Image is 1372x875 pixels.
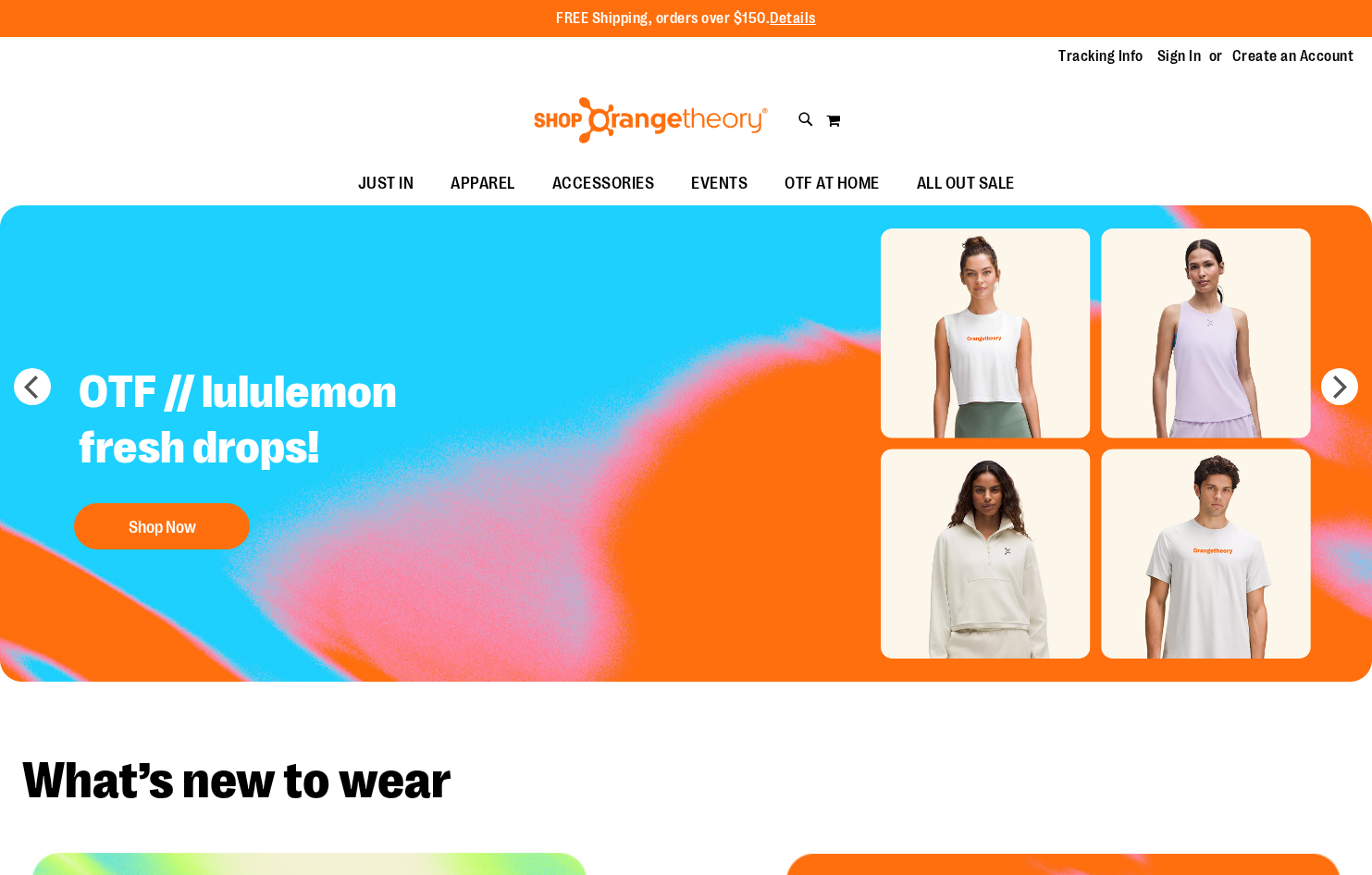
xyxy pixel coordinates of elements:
p: FREE Shipping, orders over $150. [556,8,816,30]
button: prev [14,368,51,405]
img: Shop Orangetheory [531,97,771,143]
span: EVENTS [691,163,748,204]
span: APPAREL [451,163,515,204]
h2: What’s new to wear [22,756,1350,807]
a: Details [770,10,816,27]
a: Create an Account [1232,46,1354,67]
span: JUST IN [358,163,414,204]
h2: OTF // lululemon fresh drops! [65,351,525,494]
a: OTF // lululemon fresh drops! Shop Now [65,351,525,559]
span: OTF AT HOME [785,163,880,204]
span: ACCESSORIES [552,163,655,204]
a: Tracking Info [1058,46,1143,67]
span: ALL OUT SALE [917,163,1015,204]
button: next [1321,368,1358,405]
button: Shop Now [74,503,250,549]
a: Sign In [1157,46,1202,67]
